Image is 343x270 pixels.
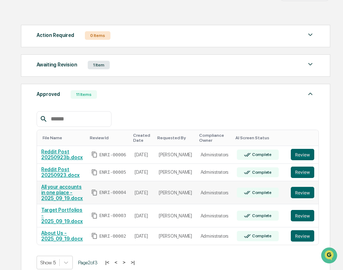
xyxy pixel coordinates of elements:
[37,60,77,69] div: Awaiting Revision
[130,146,154,164] td: [DATE]
[121,56,129,65] button: Start new chat
[251,233,272,238] div: Complete
[196,146,233,164] td: Administrators
[291,210,314,221] button: Review
[7,160,13,165] div: 🔎
[110,77,129,86] button: See all
[154,227,196,245] td: [PERSON_NAME]
[71,90,97,99] div: 11 Items
[22,116,58,121] span: [PERSON_NAME]
[41,207,83,224] a: Target Portfolios - 2025_09_19.docx
[306,31,315,39] img: caret
[7,90,18,101] img: Cece Ferraez
[32,61,98,67] div: We're available if you need us!
[7,146,13,152] div: 🖐️
[291,187,314,198] button: Review
[91,212,98,219] span: Copy Id
[91,151,98,158] span: Copy Id
[37,90,60,99] div: Approved
[154,146,196,164] td: [PERSON_NAME]
[41,167,80,178] a: Reddit Post 20250923.docx
[63,97,77,102] span: [DATE]
[196,181,233,204] td: Administrators
[291,149,314,160] button: Review
[199,133,230,143] div: Toggle SortBy
[113,259,120,265] button: <
[59,116,61,121] span: •
[291,230,314,242] button: Review
[78,260,98,265] span: Page 2 of 3
[41,149,83,160] a: Reddit Post 20250923b.docx
[99,169,126,175] span: ENRI-00005
[91,169,98,175] span: Copy Id
[85,31,110,40] div: 0 Items
[235,135,284,140] div: Toggle SortBy
[63,116,77,121] span: [DATE]
[71,176,86,182] span: Pylon
[130,181,154,204] td: [DATE]
[99,152,126,158] span: ENRI-00006
[43,135,84,140] div: Toggle SortBy
[7,79,48,85] div: Past conversations
[120,259,127,265] button: >
[7,54,20,67] img: 1746055101610-c473b297-6a78-478c-a979-82029cc54cd1
[51,146,57,152] div: 🗄️
[306,60,315,69] img: caret
[99,233,126,239] span: ENRI-00002
[103,259,111,265] button: |<
[90,135,127,140] div: Toggle SortBy
[88,61,110,69] div: 1 Item
[196,227,233,245] td: Administrators
[306,90,315,98] img: caret
[59,97,61,102] span: •
[32,54,116,61] div: Start new chat
[251,190,272,195] div: Complete
[251,152,272,157] div: Complete
[50,176,86,182] a: Powered byPylon
[99,190,126,195] span: ENRI-00004
[154,204,196,227] td: [PERSON_NAME]
[292,135,316,140] div: Toggle SortBy
[49,142,91,155] a: 🗄️Attestations
[291,167,314,178] button: Review
[37,31,74,40] div: Action Required
[154,181,196,204] td: [PERSON_NAME]
[130,164,154,182] td: [DATE]
[91,233,98,239] span: Copy Id
[251,170,272,175] div: Complete
[251,213,272,218] div: Complete
[4,156,48,169] a: 🔎Data Lookup
[320,247,339,266] iframe: Open customer support
[91,189,98,196] span: Copy Id
[41,230,83,242] a: About Us - 2025_09_19.docx
[14,145,46,152] span: Preclearance
[15,54,28,67] img: 4531339965365_218c74b014194aa58b9b_72.jpg
[130,204,154,227] td: [DATE]
[196,164,233,182] td: Administrators
[99,213,126,218] span: ENRI-00003
[7,109,18,120] img: Cece Ferraez
[196,204,233,227] td: Administrators
[133,133,152,143] div: Toggle SortBy
[129,259,137,265] button: >|
[59,145,88,152] span: Attestations
[4,142,49,155] a: 🖐️Preclearance
[130,227,154,245] td: [DATE]
[154,164,196,182] td: [PERSON_NAME]
[22,97,58,102] span: [PERSON_NAME]
[157,135,194,140] div: Toggle SortBy
[41,184,83,201] a: All your accounts in one place - 2025_09_19.docx
[14,159,45,166] span: Data Lookup
[7,15,129,26] p: How can we help?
